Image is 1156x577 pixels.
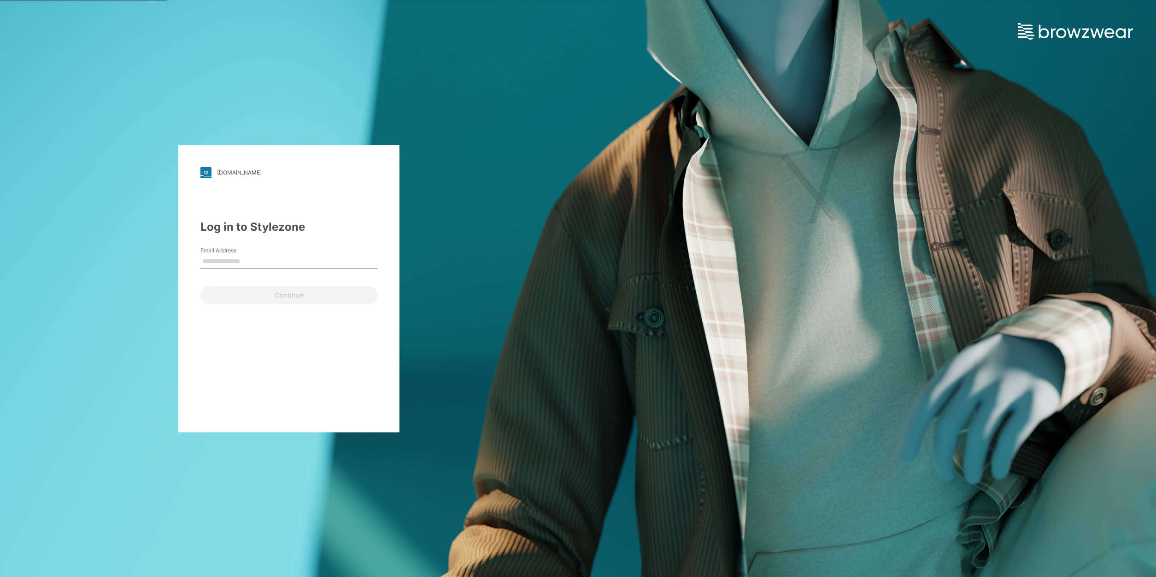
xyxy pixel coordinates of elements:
img: stylezone-logo.562084cfcfab977791bfbf7441f1a819.svg [200,167,211,178]
img: browzwear-logo.e42bd6dac1945053ebaf764b6aa21510.svg [1018,23,1133,40]
div: [DOMAIN_NAME] [217,169,262,176]
label: Email Address [200,246,265,255]
div: Log in to Stylezone [200,219,377,235]
a: [DOMAIN_NAME] [200,167,377,178]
